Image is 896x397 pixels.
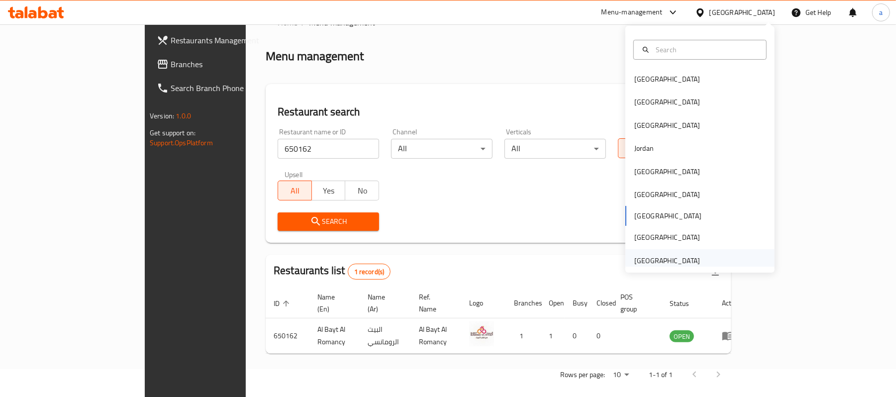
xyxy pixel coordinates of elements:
div: [GEOGRAPHIC_DATA] [709,7,775,18]
a: Support.OpsPlatform [150,136,213,149]
div: [GEOGRAPHIC_DATA] [634,97,700,107]
div: Rows per page: [609,368,633,383]
input: Search for restaurant name or ID.. [278,139,379,159]
td: 1 [541,318,565,354]
span: Ref. Name [419,291,449,315]
span: Status [670,298,702,309]
span: Branches [171,58,287,70]
span: Menu management [309,16,375,28]
div: Total records count [348,264,391,280]
span: Name (En) [317,291,348,315]
span: Search Branch Phone [171,82,287,94]
th: Action [714,288,748,318]
button: Search [278,212,379,231]
div: [GEOGRAPHIC_DATA] [634,120,700,131]
div: [GEOGRAPHIC_DATA] [634,255,700,266]
p: Rows per page: [560,369,605,381]
button: No [345,181,379,200]
button: All [618,138,652,158]
td: 1 [506,318,541,354]
span: ID [274,298,293,309]
span: Get support on: [150,126,196,139]
th: Logo [461,288,506,318]
td: Al Bayt Al Romancy [411,318,461,354]
img: Al Bayt Al Romancy [469,321,494,346]
span: No [349,184,375,198]
span: POS group [620,291,650,315]
td: 0 [589,318,612,354]
span: OPEN [670,331,694,342]
button: All [278,181,312,200]
span: Version: [150,109,174,122]
span: a [879,7,883,18]
span: All [622,141,648,156]
h2: Restaurants list [274,263,391,280]
h2: Restaurant search [278,104,719,119]
div: [GEOGRAPHIC_DATA] [634,166,700,177]
div: [GEOGRAPHIC_DATA] [634,74,700,85]
th: Open [541,288,565,318]
td: Al Bayt Al Romancy [309,318,360,354]
table: enhanced table [266,288,748,354]
div: Jordan [634,143,654,154]
span: Name (Ar) [368,291,399,315]
th: Busy [565,288,589,318]
span: Search [286,215,371,228]
p: 1-1 of 1 [649,369,673,381]
div: [GEOGRAPHIC_DATA] [634,189,700,200]
h2: Menu management [266,48,364,64]
a: Restaurants Management [149,28,295,52]
th: Branches [506,288,541,318]
span: All [282,184,308,198]
div: [GEOGRAPHIC_DATA] [634,232,700,243]
a: Search Branch Phone [149,76,295,100]
span: 1.0.0 [176,109,191,122]
span: Yes [316,184,342,198]
a: Branches [149,52,295,76]
span: 1 record(s) [348,267,391,277]
th: Closed [589,288,612,318]
li: / [301,16,305,28]
input: Search [652,44,760,55]
div: OPEN [670,330,694,342]
label: Upsell [285,171,303,178]
span: Restaurants Management [171,34,287,46]
button: Yes [311,181,346,200]
div: Menu [722,330,740,342]
div: Menu-management [601,6,663,18]
td: 0 [565,318,589,354]
div: All [504,139,606,159]
td: البيت الرومانسي [360,318,411,354]
div: All [391,139,493,159]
